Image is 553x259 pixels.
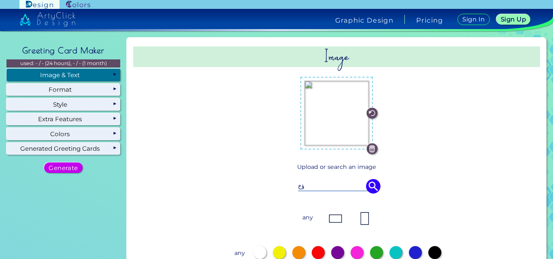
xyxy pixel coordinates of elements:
[498,15,529,24] a: Sign Up
[357,211,373,227] img: ex-mb-format-2.jpg
[304,81,369,145] img: 1490a76f-e7b1-4912-bcef-68b9467e22c1
[133,46,540,67] h2: Image
[300,210,315,225] p: any
[6,69,120,81] div: Image & Text
[464,17,484,22] h5: Sign In
[328,211,344,227] img: ex-mb-format-1.jpg
[66,1,90,8] img: ArtyClick Colors logo
[298,181,376,190] input: Search stock photos..
[18,42,109,59] h2: Greeting Card Maker
[19,12,75,27] img: artyclick_design_logo_white_combined_path.svg
[335,17,393,23] h4: Graphic Design
[6,128,120,140] div: Colors
[459,14,488,25] a: Sign In
[6,84,120,96] div: Format
[6,59,120,67] p: used: - / - (24 hours), - / - (1 month)
[6,143,120,155] div: Generated Greeting Cards
[366,179,381,194] img: icon search
[416,17,443,23] a: Pricing
[50,165,77,171] h5: Generate
[6,98,120,110] div: Style
[502,17,525,22] h5: Sign Up
[136,162,537,172] p: Upload or search an image
[6,113,120,125] div: Extra Features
